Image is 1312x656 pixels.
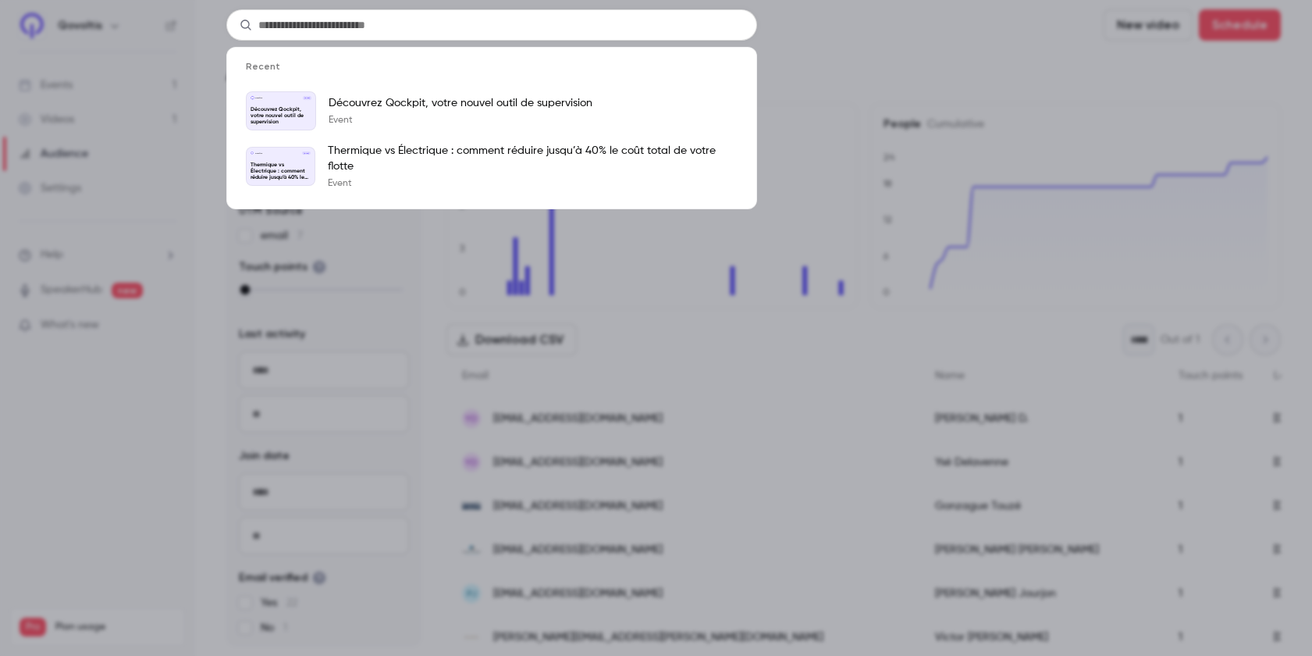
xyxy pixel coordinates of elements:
p: Thermique vs Électrique : comment réduire jusqu’à 40% le coût total de votre flotte [251,162,311,181]
span: [DATE] [302,152,311,155]
p: Thermique vs Électrique : comment réduire jusqu’à 40% le coût total de votre flotte [328,143,738,174]
p: Découvrez Qockpit, votre nouvel outil de supervision [329,95,592,111]
p: Qovoltis [255,152,262,155]
img: Découvrez Qockpit, votre nouvel outil de supervision [251,96,254,99]
p: Qovoltis [255,97,262,99]
img: Thermique vs Électrique : comment réduire jusqu’à 40% le coût total de votre flotte [251,152,254,155]
p: Event [329,114,592,127]
p: Event [328,177,738,190]
li: Recent [227,60,756,85]
p: Découvrez Qockpit, votre nouvel outil de supervision [251,107,311,126]
span: [DATE] [303,96,311,99]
